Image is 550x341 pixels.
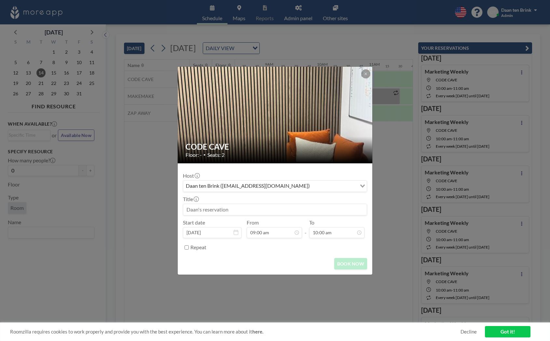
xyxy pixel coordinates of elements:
span: - [305,222,307,236]
input: Daan's reservation [183,204,367,215]
span: Roomzilla requires cookies to work properly and provide you with the best experience. You can lea... [10,329,461,335]
a: Decline [461,329,477,335]
span: Seats: 2 [207,152,225,158]
span: Floor: - [186,152,202,158]
h2: CODE CAVE [186,142,365,152]
span: Daan ten Brink ([EMAIL_ADDRESS][DOMAIN_NAME]) [185,182,311,190]
a: here. [252,329,263,334]
input: Search for option [312,182,356,190]
span: • [203,152,206,157]
a: Got it! [485,326,530,337]
label: Host [183,172,199,179]
label: Title [183,196,198,202]
label: Repeat [190,244,206,251]
label: Start date [183,219,205,226]
label: From [247,219,259,226]
div: Search for option [183,181,367,192]
label: To [309,219,314,226]
button: BOOK NOW [334,258,367,269]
